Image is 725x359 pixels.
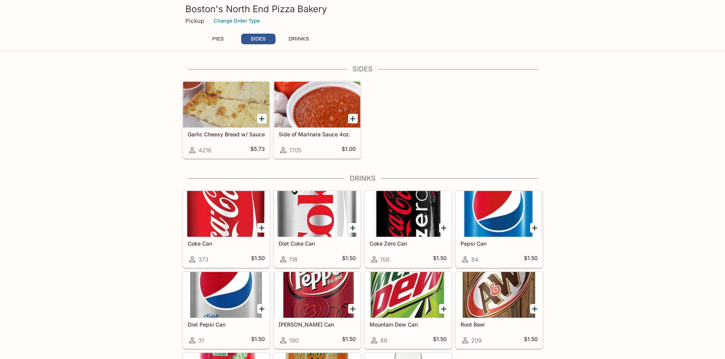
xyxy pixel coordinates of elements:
[198,256,208,263] span: 373
[185,17,204,24] p: Pickup
[342,146,356,155] h5: $1.00
[365,191,451,237] div: Coke Zero Can
[183,272,269,318] div: Diet Pepsi Can
[370,321,447,328] h5: Mountain Dew Can
[461,240,538,247] h5: Pepsi Can
[188,131,265,137] h5: Garlic Cheesy Bread w/ Sauce
[198,337,204,344] span: 31
[365,272,452,349] a: Mountain Dew Can68$1.50
[289,147,302,154] span: 1705
[456,191,542,237] div: Pepsi Can
[365,272,451,318] div: Mountain Dew Can
[274,272,360,318] div: Dr. Pepper Can
[471,337,482,344] span: 209
[461,321,538,328] h5: Root Beer
[524,336,538,345] h5: $1.50
[274,272,361,349] a: [PERSON_NAME] Can190$1.50
[370,240,447,247] h5: Coke Zero Can
[279,321,356,328] h5: [PERSON_NAME] Can
[439,223,449,233] button: Add Coke Zero Can
[251,336,265,345] h5: $1.50
[274,81,361,158] a: Side of Marinara Sauce 4oz.1705$1.00
[183,272,270,349] a: Diet Pepsi Can31$1.50
[439,304,449,314] button: Add Mountain Dew Can
[433,336,447,345] h5: $1.50
[183,81,270,158] a: Garlic Cheesy Bread w/ Sauce4216$5.73
[456,191,543,268] a: Pepsi Can84$1.50
[257,114,267,123] button: Add Garlic Cheesy Bread w/ Sauce
[257,223,267,233] button: Add Coke Can
[198,147,211,154] span: 4216
[201,34,235,44] button: PIES
[282,34,316,44] button: DRINKS
[183,82,269,128] div: Garlic Cheesy Bread w/ Sauce
[530,223,540,233] button: Add Pepsi Can
[183,191,270,268] a: Coke Can373$1.50
[456,272,542,318] div: Root Beer
[348,304,358,314] button: Add Dr. Pepper Can
[188,321,265,328] h5: Diet Pepsi Can
[456,272,543,349] a: Root Beer209$1.50
[251,255,265,264] h5: $1.50
[524,255,538,264] h5: $1.50
[279,240,356,247] h5: Diet Coke Can
[183,191,269,237] div: Coke Can
[433,255,447,264] h5: $1.50
[274,191,360,237] div: Diet Coke Can
[348,223,358,233] button: Add Diet Coke Can
[274,191,361,268] a: Diet Coke Can118$1.50
[257,304,267,314] button: Add Diet Pepsi Can
[348,114,358,123] button: Add Side of Marinara Sauce 4oz.
[289,337,298,344] span: 190
[182,65,543,73] h4: SIDES
[471,256,478,263] span: 84
[210,15,263,27] button: Change Order Type
[380,337,387,344] span: 68
[185,3,540,15] h3: Boston's North End Pizza Bakery
[342,336,356,345] h5: $1.50
[380,256,389,263] span: 156
[274,82,360,128] div: Side of Marinara Sauce 4oz.
[250,146,265,155] h5: $5.73
[342,255,356,264] h5: $1.50
[289,256,297,263] span: 118
[241,34,276,44] button: SIDES
[279,131,356,137] h5: Side of Marinara Sauce 4oz.
[365,191,452,268] a: Coke Zero Can156$1.50
[530,304,540,314] button: Add Root Beer
[182,174,543,183] h4: DRINKS
[188,240,265,247] h5: Coke Can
